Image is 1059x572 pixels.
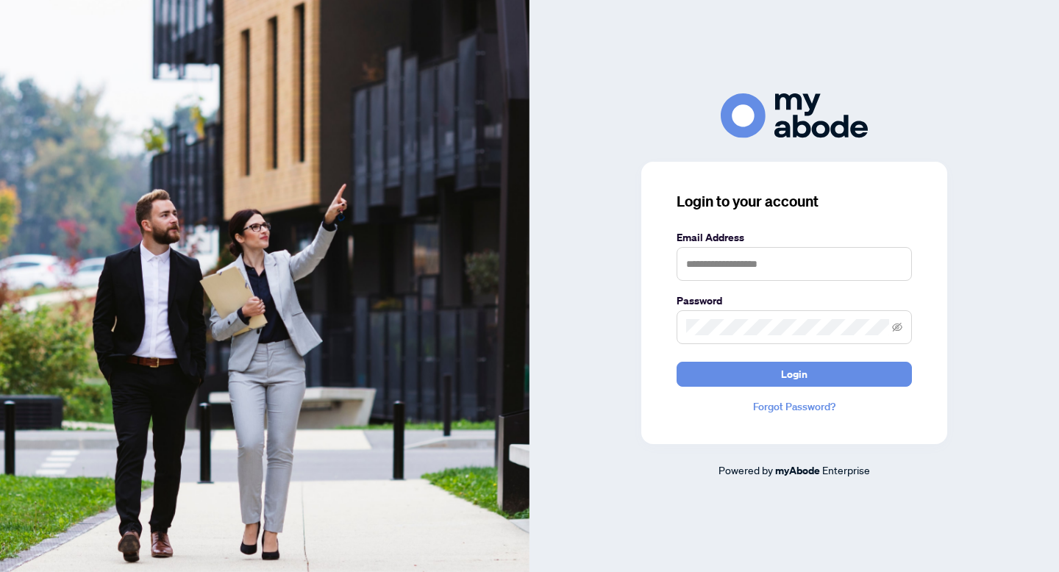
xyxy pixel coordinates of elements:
[822,463,870,476] span: Enterprise
[721,93,868,138] img: ma-logo
[781,362,807,386] span: Login
[892,322,902,332] span: eye-invisible
[677,229,912,246] label: Email Address
[677,398,912,415] a: Forgot Password?
[677,191,912,212] h3: Login to your account
[677,362,912,387] button: Login
[719,463,773,476] span: Powered by
[677,293,912,309] label: Password
[775,462,820,479] a: myAbode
